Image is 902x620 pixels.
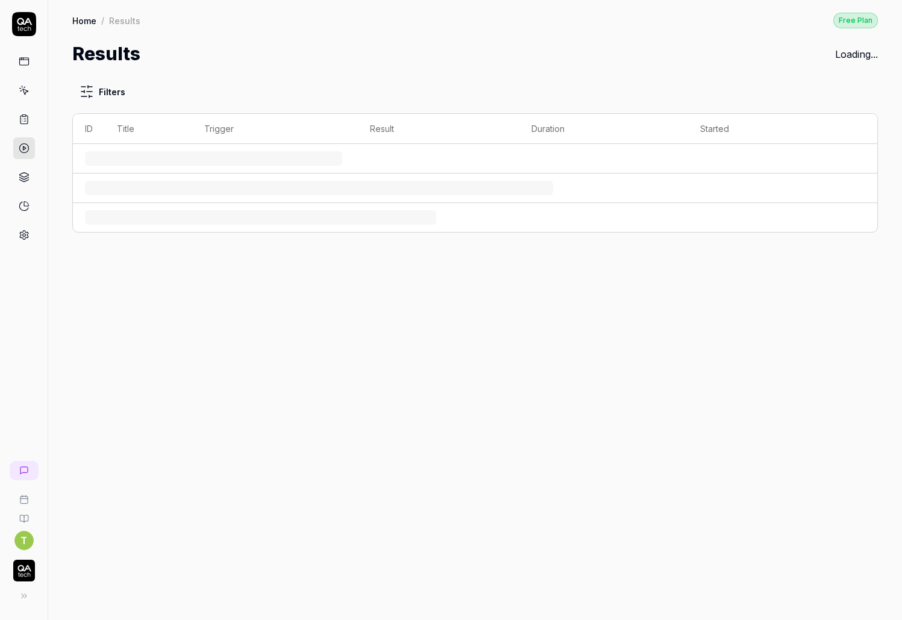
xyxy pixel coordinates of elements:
[109,14,140,27] div: Results
[13,560,35,581] img: QA Tech Logo
[833,13,878,28] div: Free Plan
[5,504,43,524] a: Documentation
[72,80,133,104] button: Filters
[688,114,853,144] th: Started
[519,114,688,144] th: Duration
[105,114,192,144] th: Title
[835,47,878,61] div: Loading...
[5,550,43,584] button: QA Tech Logo
[73,114,105,144] th: ID
[5,485,43,504] a: Book a call with us
[10,461,39,480] a: New conversation
[72,40,140,67] h1: Results
[72,14,96,27] a: Home
[101,14,104,27] div: /
[358,114,519,144] th: Result
[833,12,878,28] button: Free Plan
[14,531,34,550] button: T
[192,114,358,144] th: Trigger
